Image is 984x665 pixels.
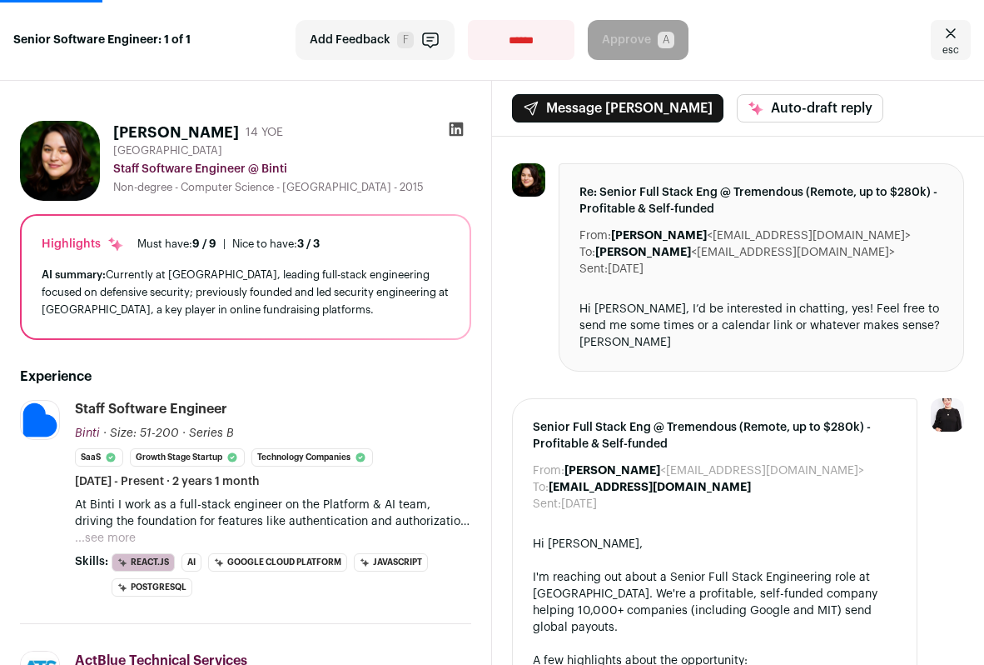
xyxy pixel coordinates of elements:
span: 9 / 9 [192,238,216,249]
img: 0b19ab8b29782be92ffc6ba26e0a3615eed82a4594bc43e86eaa27570e2b92a0.jpg [20,121,100,201]
li: PostgreSQL [112,578,192,597]
div: I'm reaching out about a Senior Full Stack Engineering role at [GEOGRAPHIC_DATA]. We're a profita... [533,569,897,636]
span: [GEOGRAPHIC_DATA] [113,144,222,157]
li: JavaScript [354,553,428,572]
span: Re: Senior Full Stack Eng @ Tremendous (Remote, up to $280k) - Profitable & Self-funded [579,184,943,217]
div: Highlights [42,236,124,252]
img: 9240684-medium_jpg [931,398,964,432]
span: · Size: 51-200 [103,427,179,439]
button: Message [PERSON_NAME] [512,94,723,122]
dt: Sent: [579,261,608,277]
img: 13986945938fb33eaa2b07537efaebf9a26fb13dba539803f084f53921c1b860.png [21,401,59,439]
span: AI summary: [42,269,106,280]
b: [PERSON_NAME] [611,230,707,242]
dt: From: [579,227,611,244]
ul: | [137,237,320,251]
li: SaaS [75,448,123,467]
b: [PERSON_NAME] [595,247,691,258]
div: Hi [PERSON_NAME], [533,536,897,552]
span: · [182,425,186,442]
div: Staff Software Engineer [75,400,227,418]
strong: Senior Software Engineer: 1 of 1 [13,32,191,48]
span: Binti [75,427,100,439]
img: 0b19ab8b29782be92ffc6ba26e0a3615eed82a4594bc43e86eaa27570e2b92a0.jpg [512,163,545,197]
dd: <[EMAIL_ADDRESS][DOMAIN_NAME]> [611,227,911,244]
div: Non-degree - Computer Science - [GEOGRAPHIC_DATA] - 2015 [113,181,471,194]
button: Auto-draft reply [737,94,883,122]
li: AI [181,553,201,572]
button: Add Feedback F [296,20,455,60]
dd: [DATE] [561,496,597,512]
dt: To: [533,479,549,496]
span: [DATE] - Present · 2 years 1 month [75,473,260,490]
li: Google Cloud Platform [208,553,347,572]
div: Staff Software Engineer @ Binti [113,161,471,177]
dd: <[EMAIL_ADDRESS][DOMAIN_NAME]> [595,244,895,261]
li: Technology Companies [251,448,373,467]
dt: To: [579,244,595,261]
h1: [PERSON_NAME] [113,121,239,144]
span: F [397,32,414,48]
dd: [DATE] [608,261,644,277]
b: [EMAIL_ADDRESS][DOMAIN_NAME] [549,482,751,493]
dd: <[EMAIL_ADDRESS][DOMAIN_NAME]> [564,462,864,479]
div: Hi [PERSON_NAME], I’d be interested in chatting, yes! Feel free to send me some times or a calend... [579,301,943,351]
span: esc [942,43,959,57]
button: ...see more [75,530,136,547]
p: At Binti I work as a full-stack engineer on the Platform & AI team, driving the foundation for fe... [75,497,471,530]
span: Senior Full Stack Eng @ Tremendous (Remote, up to $280k) - Profitable & Self-funded [533,419,897,452]
span: Add Feedback [310,32,390,48]
li: React.js [112,553,175,572]
div: Must have: [137,237,216,251]
span: Skills: [75,553,108,570]
dt: Sent: [533,496,561,512]
span: 3 / 3 [297,238,320,249]
h2: Experience [20,367,471,387]
span: Series B [189,427,234,439]
li: Growth Stage Startup [130,448,245,467]
dt: From: [533,462,564,479]
div: 14 YOE [246,124,283,141]
a: Close [931,20,971,60]
div: Nice to have: [232,237,320,251]
div: Currently at [GEOGRAPHIC_DATA], leading full-stack engineering focused on defensive security; pre... [42,266,450,318]
b: [PERSON_NAME] [564,465,660,477]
